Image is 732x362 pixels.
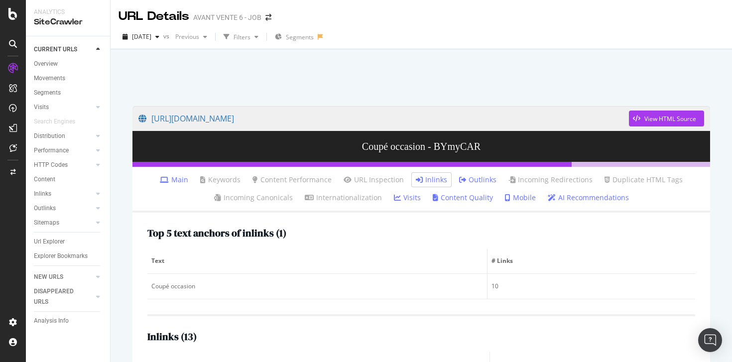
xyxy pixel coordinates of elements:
div: Analysis Info [34,316,69,326]
span: # Links [491,256,689,265]
a: Internationalization [305,193,382,203]
div: Open Intercom Messenger [698,328,722,352]
span: Text [151,256,481,265]
a: Search Engines [34,117,85,127]
button: Segments [271,29,318,45]
a: NEW URLS [34,272,93,282]
a: Analysis Info [34,316,103,326]
a: Movements [34,73,103,84]
a: Incoming Redirections [508,175,593,185]
div: HTTP Codes [34,160,68,170]
div: NEW URLS [34,272,63,282]
div: Distribution [34,131,65,141]
div: arrow-right-arrow-left [265,14,271,21]
div: DISAPPEARED URLS [34,286,84,307]
div: Outlinks [34,203,56,214]
span: Segments [286,33,314,41]
div: URL Details [119,8,189,25]
div: CURRENT URLS [34,44,77,55]
a: Keywords [200,175,241,185]
div: Explorer Bookmarks [34,251,88,261]
a: Inlinks [34,189,93,199]
a: URL Inspection [344,175,404,185]
a: DISAPPEARED URLS [34,286,93,307]
a: Performance [34,145,93,156]
div: Content [34,174,55,185]
div: Sitemaps [34,218,59,228]
a: Outlinks [34,203,93,214]
div: Analytics [34,8,102,16]
div: Visits [34,102,49,113]
a: Outlinks [459,175,496,185]
h2: Top 5 text anchors of inlinks ( 1 ) [147,228,286,239]
div: Filters [234,33,250,41]
h3: Coupé occasion - BYmyCAR [132,131,710,162]
a: Incoming Canonicals [214,193,293,203]
a: Duplicate HTML Tags [605,175,683,185]
a: Url Explorer [34,237,103,247]
a: Main [160,175,188,185]
a: Visits [394,193,421,203]
div: 10 [491,282,691,291]
a: HTTP Codes [34,160,93,170]
div: Inlinks [34,189,51,199]
div: Coupé occasion [151,282,483,291]
a: Sitemaps [34,218,93,228]
a: AI Recommendations [548,193,629,203]
a: Inlinks [416,175,447,185]
button: Previous [171,29,211,45]
a: Segments [34,88,103,98]
div: Search Engines [34,117,75,127]
a: Overview [34,59,103,69]
span: Previous [171,32,199,41]
div: Movements [34,73,65,84]
a: Distribution [34,131,93,141]
button: [DATE] [119,29,163,45]
button: Filters [220,29,262,45]
a: Content [34,174,103,185]
a: Explorer Bookmarks [34,251,103,261]
span: 2025 Sep. 9th [132,32,151,41]
div: AVANT VENTE 6 - JOB [193,12,261,22]
a: Visits [34,102,93,113]
h2: Inlinks ( 13 ) [147,331,197,342]
a: Content Performance [252,175,332,185]
div: View HTML Source [644,115,696,123]
a: Mobile [505,193,536,203]
div: Segments [34,88,61,98]
div: SiteCrawler [34,16,102,28]
a: CURRENT URLS [34,44,93,55]
span: vs [163,32,171,40]
a: Content Quality [433,193,493,203]
a: [URL][DOMAIN_NAME] [138,106,629,131]
div: Url Explorer [34,237,65,247]
button: View HTML Source [629,111,704,126]
div: Performance [34,145,69,156]
div: Overview [34,59,58,69]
